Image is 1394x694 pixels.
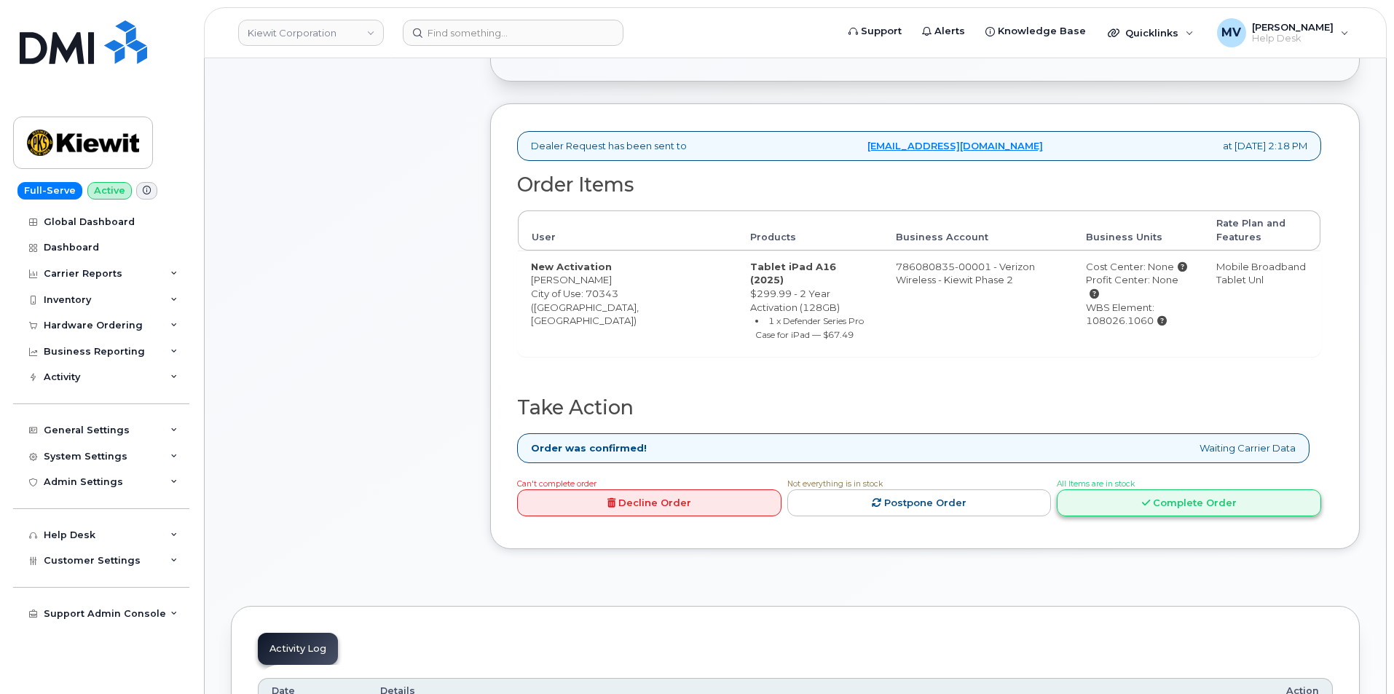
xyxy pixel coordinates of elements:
[1073,210,1203,251] th: Business Units
[518,210,737,251] th: User
[1086,260,1190,274] div: Cost Center: None
[787,479,883,489] span: Not everything is in stock
[755,315,864,340] small: 1 x Defender Series Pro Case for iPad — $67.49
[517,131,1321,161] div: Dealer Request has been sent to at [DATE] 2:18 PM
[1057,479,1135,489] span: All Items are in stock
[975,17,1096,46] a: Knowledge Base
[518,251,737,356] td: [PERSON_NAME] City of Use: 70343 ([GEOGRAPHIC_DATA], [GEOGRAPHIC_DATA])
[1331,631,1383,683] iframe: Messenger Launcher
[1125,27,1178,39] span: Quicklinks
[1207,18,1359,47] div: Marivi Vargas
[531,441,647,455] strong: Order was confirmed!
[238,20,384,46] a: Kiewit Corporation
[1086,273,1190,300] div: Profit Center: None
[1221,24,1241,42] span: MV
[1252,21,1334,33] span: [PERSON_NAME]
[403,20,623,46] input: Find something...
[787,489,1052,516] a: Postpone Order
[737,210,883,251] th: Products
[1057,489,1321,516] a: Complete Order
[1098,18,1204,47] div: Quicklinks
[838,17,912,46] a: Support
[998,24,1086,39] span: Knowledge Base
[1252,33,1334,44] span: Help Desk
[750,261,836,286] strong: Tablet iPad A16 (2025)
[934,24,965,39] span: Alerts
[1086,301,1190,328] div: WBS Element: 108026.1060
[1203,210,1320,251] th: Rate Plan and Features
[1203,251,1320,356] td: Mobile Broadband Tablet Unl
[517,397,1321,419] h2: Take Action
[912,17,975,46] a: Alerts
[883,251,1073,356] td: 786080835-00001 - Verizon Wireless - Kiewit Phase 2
[517,174,1321,196] h2: Order Items
[867,139,1043,153] a: [EMAIL_ADDRESS][DOMAIN_NAME]
[517,433,1310,463] div: Waiting Carrier Data
[737,251,883,356] td: $299.99 - 2 Year Activation (128GB)
[517,479,596,489] span: Can't complete order
[531,261,612,272] strong: New Activation
[517,489,781,516] a: Decline Order
[861,24,902,39] span: Support
[883,210,1073,251] th: Business Account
